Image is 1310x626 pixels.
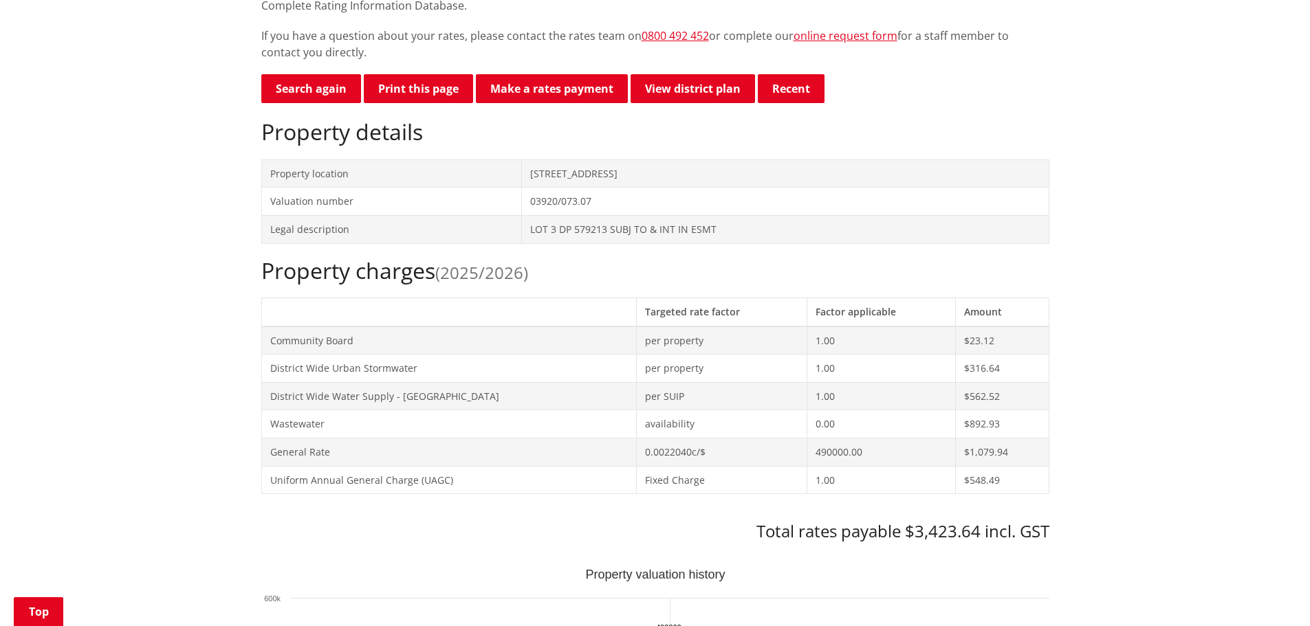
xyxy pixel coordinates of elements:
td: 03920/073.07 [521,188,1049,216]
td: Uniform Annual General Charge (UAGC) [261,466,636,494]
h2: Property details [261,119,1049,145]
td: District Wide Urban Stormwater [261,355,636,383]
text: Property valuation history [585,568,725,581]
td: per property [636,355,807,383]
th: Targeted rate factor [636,298,807,326]
td: $892.93 [955,410,1049,438]
a: Top [14,597,63,626]
td: $562.52 [955,382,1049,410]
td: 1.00 [807,355,955,383]
a: 0800 492 452 [642,28,709,43]
td: 0.0022040c/$ [636,438,807,466]
button: Print this page [364,74,473,103]
td: 0.00 [807,410,955,438]
td: per SUIP [636,382,807,410]
p: If you have a question about your rates, please contact the rates team on or complete our for a s... [261,27,1049,60]
th: Factor applicable [807,298,955,326]
td: Valuation number [261,188,521,216]
td: per property [636,326,807,355]
text: 600k [264,594,281,603]
td: General Rate [261,438,636,466]
h3: Total rates payable $3,423.64 incl. GST [261,522,1049,541]
td: 1.00 [807,326,955,355]
button: Recent [758,74,825,103]
td: [STREET_ADDRESS] [521,159,1049,188]
td: 490000.00 [807,438,955,466]
td: $1,079.94 [955,438,1049,466]
td: 1.00 [807,382,955,410]
h2: Property charges [261,258,1049,284]
td: 1.00 [807,466,955,494]
a: View district plan [631,74,755,103]
td: Property location [261,159,521,188]
td: availability [636,410,807,438]
a: Search again [261,74,361,103]
td: Community Board [261,326,636,355]
td: District Wide Water Supply - [GEOGRAPHIC_DATA] [261,382,636,410]
span: (2025/2026) [435,261,528,284]
td: $23.12 [955,326,1049,355]
a: Make a rates payment [476,74,628,103]
td: Fixed Charge [636,466,807,494]
a: online request form [794,28,897,43]
td: LOT 3 DP 579213 SUBJ TO & INT IN ESMT [521,215,1049,243]
th: Amount [955,298,1049,326]
td: $316.64 [955,355,1049,383]
td: Wastewater [261,410,636,438]
td: $548.49 [955,466,1049,494]
td: Legal description [261,215,521,243]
